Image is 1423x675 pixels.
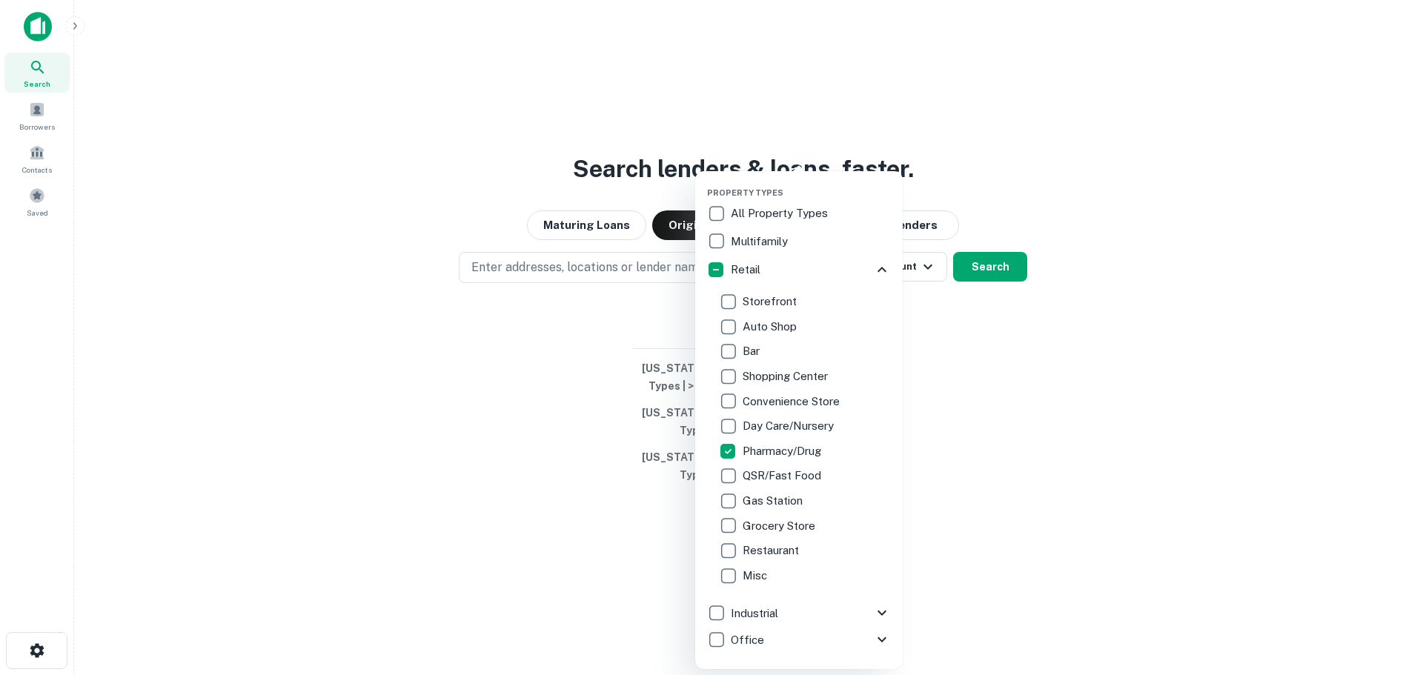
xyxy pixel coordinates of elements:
[743,517,818,535] p: Grocery Store
[707,256,891,283] div: Retail
[743,293,800,310] p: Storefront
[743,342,763,360] p: Bar
[743,417,837,435] p: Day Care/Nursery
[731,261,763,279] p: Retail
[743,567,770,585] p: Misc
[707,188,783,197] span: Property Types
[743,467,824,485] p: QSR/Fast Food
[743,393,843,410] p: Convenience Store
[743,542,802,559] p: Restaurant
[707,599,891,626] div: Industrial
[731,631,767,649] p: Office
[743,368,831,385] p: Shopping Center
[743,492,806,510] p: Gas Station
[731,605,781,622] p: Industrial
[1349,556,1423,628] iframe: Chat Widget
[743,318,800,336] p: Auto Shop
[743,442,824,460] p: Pharmacy/Drug
[707,626,891,653] div: Office
[731,233,791,250] p: Multifamily
[731,205,831,222] p: All Property Types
